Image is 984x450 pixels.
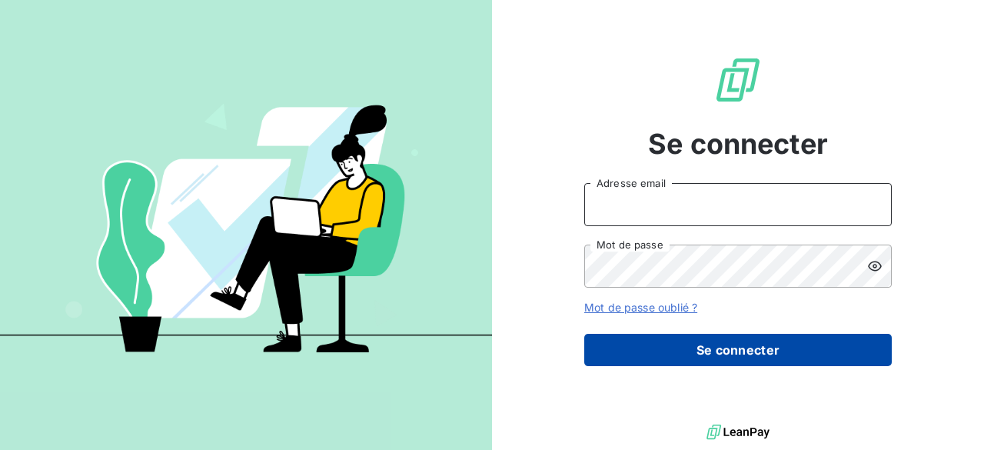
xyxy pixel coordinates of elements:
[648,123,828,165] span: Se connecter
[584,183,892,226] input: placeholder
[706,421,770,444] img: logo
[584,334,892,366] button: Se connecter
[584,301,697,314] a: Mot de passe oublié ?
[713,55,763,105] img: Logo LeanPay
